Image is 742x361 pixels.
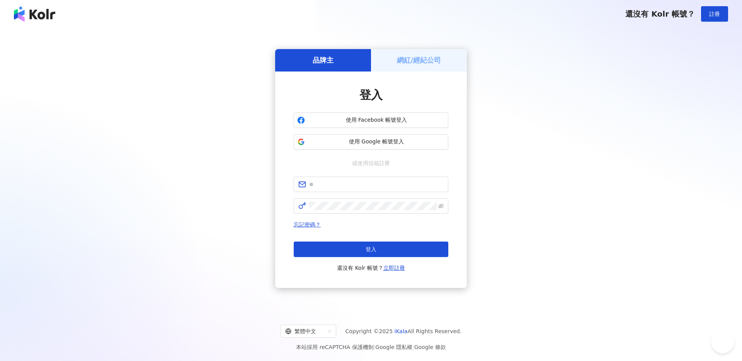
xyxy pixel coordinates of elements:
[294,221,321,228] a: 忘記密碼？
[412,344,414,350] span: |
[345,327,462,336] span: Copyright © 2025 All Rights Reserved.
[296,342,446,352] span: 本站採用 reCAPTCHA 保護機制
[397,55,441,65] h5: 網紅/經紀公司
[709,11,720,17] span: 註冊
[294,112,448,128] button: 使用 Facebook 帳號登入
[285,325,325,337] div: 繁體中文
[308,116,445,124] span: 使用 Facebook 帳號登入
[294,134,448,150] button: 使用 Google 帳號登入
[438,203,444,209] span: eye-invisible
[308,138,445,146] span: 使用 Google 帳號登入
[14,6,55,22] img: logo
[414,344,446,350] a: Google 條款
[383,265,405,271] a: 立即註冊
[359,88,383,102] span: 登入
[711,330,734,353] iframe: Help Scout Beacon - Open
[374,344,376,350] span: |
[625,9,695,19] span: 還沒有 Kolr 帳號？
[701,6,728,22] button: 註冊
[347,159,395,167] span: 或使用信箱註冊
[313,55,334,65] h5: 品牌主
[375,344,412,350] a: Google 隱私權
[395,328,408,334] a: iKala
[366,246,376,252] span: 登入
[294,242,448,257] button: 登入
[337,263,405,272] span: 還沒有 Kolr 帳號？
